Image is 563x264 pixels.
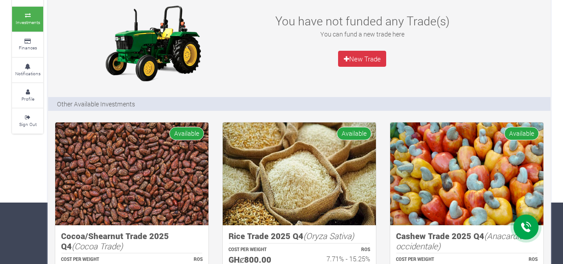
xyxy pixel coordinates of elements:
[228,247,291,253] p: COST PER WEIGHT
[12,83,43,108] a: Profile
[396,231,538,251] h5: Cashew Trade 2025 Q4
[303,230,354,241] i: (Oryza Sativa)
[390,122,543,225] img: growforme image
[72,240,123,252] i: (Cocoa Trade)
[19,121,37,127] small: Sign Out
[12,58,43,82] a: Notifications
[475,256,538,263] p: ROS
[337,127,371,140] span: Available
[265,14,459,28] h3: You have not funded any Trade(s)
[19,45,37,51] small: Finances
[265,29,459,39] p: You can fund a new trade here
[21,96,34,102] small: Profile
[504,127,539,140] span: Available
[12,32,43,57] a: Finances
[16,19,40,25] small: Investments
[61,231,203,251] h5: Cocoa/Shearnut Trade 2025 Q4
[169,127,204,140] span: Available
[396,230,531,252] i: (Anacardium occidentale)
[307,247,370,253] p: ROS
[97,3,208,83] img: growforme image
[55,122,208,225] img: growforme image
[61,256,124,263] p: COST PER WEIGHT
[223,122,376,225] img: growforme image
[15,70,41,77] small: Notifications
[140,256,203,263] p: ROS
[396,256,459,263] p: COST PER WEIGHT
[228,231,370,241] h5: Rice Trade 2025 Q4
[57,99,135,109] p: Other Available Investments
[12,109,43,133] a: Sign Out
[12,7,43,31] a: Investments
[338,51,386,67] a: New Trade
[307,255,370,263] h6: 7.71% - 15.25%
